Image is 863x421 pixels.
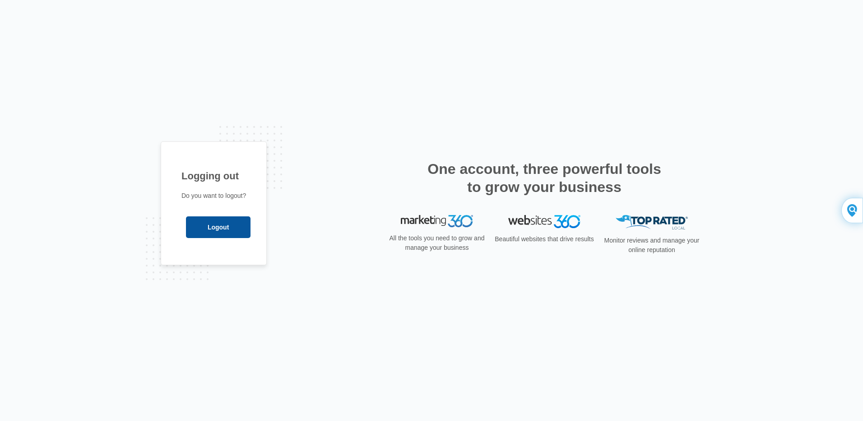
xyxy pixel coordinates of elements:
p: Beautiful websites that drive results [494,234,595,244]
h2: One account, three powerful tools to grow your business [425,160,664,196]
p: Do you want to logout? [181,191,246,201]
input: Logout [186,216,251,238]
img: Marketing 360 [401,215,473,228]
img: Websites 360 [508,215,580,228]
p: All the tools you need to grow and manage your business [386,234,487,253]
p: Monitor reviews and manage your online reputation [601,236,702,255]
img: Top Rated Local [616,215,688,230]
h1: Logging out [181,168,246,183]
